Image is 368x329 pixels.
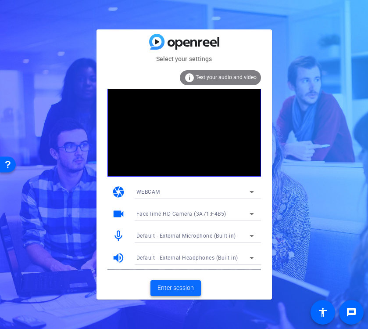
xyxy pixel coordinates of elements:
button: Enter session [150,280,201,296]
mat-icon: volume_up [112,251,125,264]
img: blue-gradient.svg [149,34,219,49]
mat-icon: mic_none [112,229,125,242]
span: Default - External Microphone (Built-in) [136,233,236,239]
span: WEBCAM [136,189,160,195]
mat-icon: camera [112,185,125,199]
mat-icon: info [184,72,195,83]
mat-card-subtitle: Select your settings [96,54,272,64]
mat-icon: message [346,307,357,318]
span: Test your audio and video [196,74,257,80]
mat-icon: accessibility [318,307,328,318]
span: Default - External Headphones (Built-in) [136,255,238,261]
mat-icon: videocam [112,207,125,221]
span: FaceTime HD Camera (3A71:F4B5) [136,211,226,217]
span: Enter session [157,283,194,293]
